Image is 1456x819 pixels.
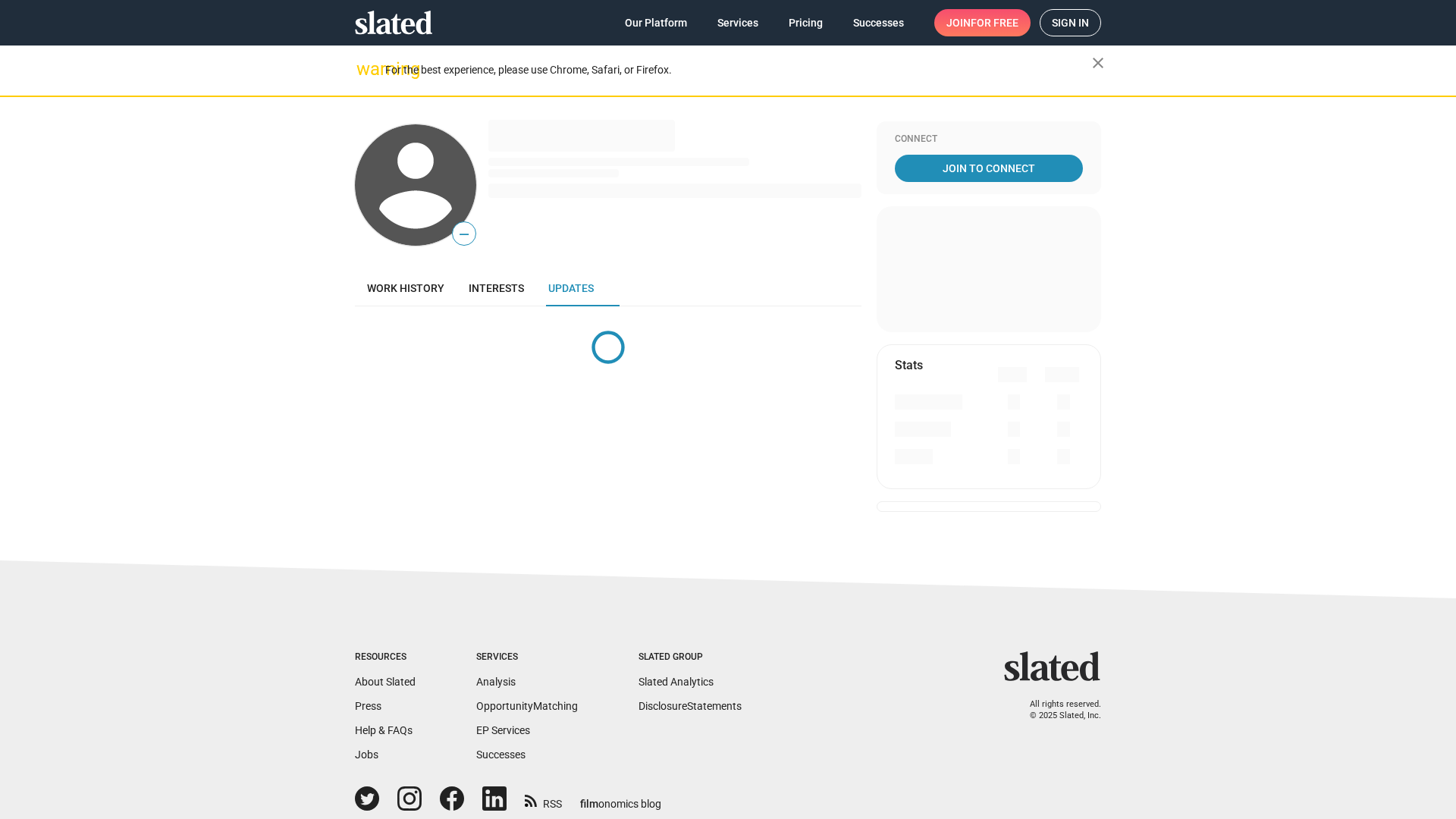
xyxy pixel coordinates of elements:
span: Updates [548,282,594,294]
span: Sign in [1052,10,1089,36]
mat-icon: close [1089,54,1107,72]
a: Slated Analytics [639,676,714,688]
a: DisclosureStatements [639,700,742,712]
p: All rights reserved. © 2025 Slated, Inc. [1014,699,1101,721]
span: film [580,798,598,810]
a: Jobs [355,748,378,761]
div: Services [476,651,578,664]
span: for free [971,9,1018,36]
a: Analysis [476,676,516,688]
a: Updates [536,270,606,306]
span: — [453,224,475,244]
mat-card-title: Stats [895,357,923,373]
mat-icon: warning [356,60,375,78]
a: Services [705,9,770,36]
a: Successes [476,748,526,761]
span: Successes [853,9,904,36]
span: Services [717,9,758,36]
a: Help & FAQs [355,724,413,736]
a: filmonomics blog [580,785,661,811]
a: RSS [525,788,562,811]
span: Work history [367,282,444,294]
a: Successes [841,9,916,36]
div: Connect [895,133,1083,146]
a: Sign in [1040,9,1101,36]
span: Join To Connect [898,155,1080,182]
span: Pricing [789,9,823,36]
a: OpportunityMatching [476,700,578,712]
a: Interests [457,270,536,306]
div: Resources [355,651,416,664]
span: Join [946,9,1018,36]
span: Our Platform [625,9,687,36]
a: About Slated [355,676,416,688]
span: Interests [469,282,524,294]
a: EP Services [476,724,530,736]
a: Press [355,700,381,712]
div: Slated Group [639,651,742,664]
a: Join To Connect [895,155,1083,182]
a: Joinfor free [934,9,1031,36]
a: Pricing [777,9,835,36]
div: For the best experience, please use Chrome, Safari, or Firefox. [385,60,1092,80]
a: Our Platform [613,9,699,36]
a: Work history [355,270,457,306]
